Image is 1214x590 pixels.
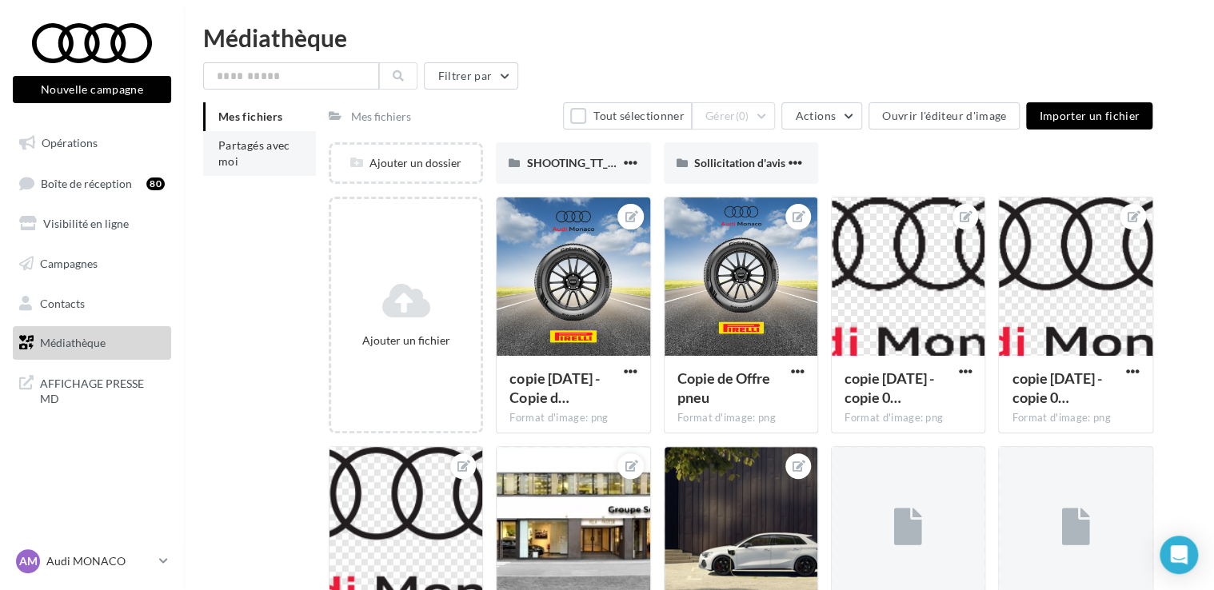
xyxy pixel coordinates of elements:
[46,553,153,569] p: Audi MONACO
[42,136,98,149] span: Opérations
[845,411,972,425] div: Format d'image: png
[41,176,132,189] span: Boîte de réception
[331,155,481,171] div: Ajouter un dossier
[337,333,474,349] div: Ajouter un fichier
[845,369,934,406] span: copie 01-07-2025 - copie 01-07-2025 - copie 01-07-2025 - LOGO AUDI MONACO - HORIZONTAL NOIR
[795,109,835,122] span: Actions
[694,156,785,169] span: Sollicitation d'avis
[1012,369,1101,406] span: copie 01-07-2025 - copie 01-07-2025 - LOGO AUDI MONACO - HORIZONTAL NOIR
[677,369,770,406] span: Copie de Offre pneu
[10,366,174,413] a: AFFICHAGE PRESSE MD
[424,62,518,90] button: Filtrer par
[40,336,106,349] span: Médiathèque
[1026,102,1152,130] button: Importer un fichier
[43,217,129,230] span: Visibilité en ligne
[781,102,861,130] button: Actions
[736,110,749,122] span: (0)
[10,287,174,321] a: Contacts
[1012,411,1139,425] div: Format d'image: png
[13,546,171,576] a: AM Audi MONACO
[10,207,174,241] a: Visibilité en ligne
[351,109,411,125] div: Mes fichiers
[509,369,599,406] span: copie 01-07-2025 - Copie de Offre pneu
[13,76,171,103] button: Nouvelle campagne
[10,326,174,360] a: Médiathèque
[146,177,165,190] div: 80
[40,296,85,309] span: Contacts
[218,138,290,168] span: Partagés avec moi
[526,156,632,169] span: SHOOTING_TT_RS_1
[19,553,38,569] span: AM
[1039,109,1140,122] span: Importer un fichier
[869,102,1020,130] button: Ouvrir l'éditeur d'image
[10,247,174,281] a: Campagnes
[40,257,98,270] span: Campagnes
[1160,536,1198,574] div: Open Intercom Messenger
[10,166,174,201] a: Boîte de réception80
[677,411,805,425] div: Format d'image: png
[692,102,776,130] button: Gérer(0)
[218,110,282,123] span: Mes fichiers
[563,102,691,130] button: Tout sélectionner
[203,26,1195,50] div: Médiathèque
[40,373,165,407] span: AFFICHAGE PRESSE MD
[10,126,174,160] a: Opérations
[509,411,637,425] div: Format d'image: png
